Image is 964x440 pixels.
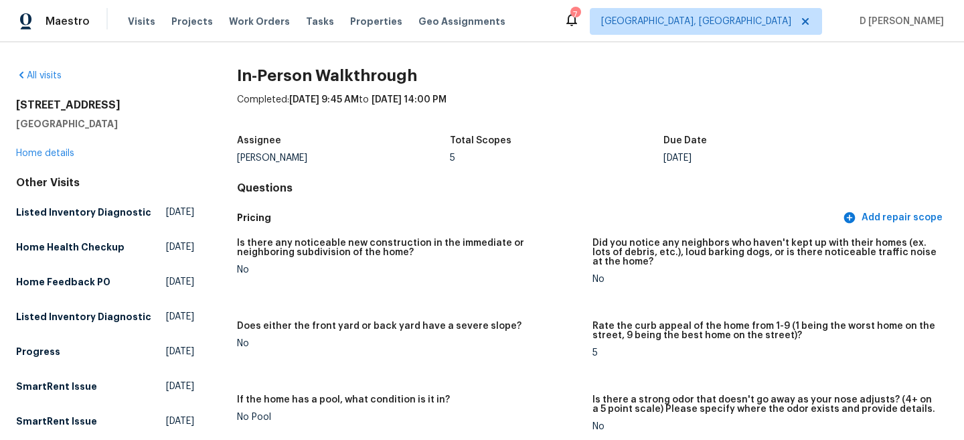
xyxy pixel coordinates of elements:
[237,321,521,331] h5: Does either the front yard or back yard have a severe slope?
[846,210,943,226] span: Add repair scope
[16,270,194,294] a: Home Feedback P0[DATE]
[16,176,194,190] div: Other Visits
[592,348,937,358] div: 5
[16,345,60,358] h5: Progress
[16,117,194,131] h5: [GEOGRAPHIC_DATA]
[237,395,450,405] h5: If the home has a pool, what condition is it in?
[237,181,948,195] h4: Questions
[16,149,74,158] a: Home details
[237,211,840,225] h5: Pricing
[16,206,151,219] h5: Listed Inventory Diagnostic
[171,15,213,28] span: Projects
[16,340,194,364] a: Progress[DATE]
[16,275,110,289] h5: Home Feedback P0
[289,95,359,104] span: [DATE] 9:45 AM
[16,200,194,224] a: Listed Inventory Diagnostic[DATE]
[16,415,97,428] h5: SmartRent Issue
[16,71,62,80] a: All visits
[372,95,447,104] span: [DATE] 14:00 PM
[840,206,948,230] button: Add repair scope
[592,422,937,431] div: No
[16,310,151,323] h5: Listed Inventory Diagnostic
[854,15,944,28] span: D [PERSON_NAME]
[450,136,511,145] h5: Total Scopes
[166,206,194,219] span: [DATE]
[16,380,97,393] h5: SmartRent Issue
[237,238,582,257] h5: Is there any noticeable new construction in the immediate or neighboring subdivision of the home?
[570,8,580,21] div: 7
[166,310,194,323] span: [DATE]
[663,136,707,145] h5: Due Date
[128,15,155,28] span: Visits
[16,374,194,398] a: SmartRent Issue[DATE]
[16,409,194,433] a: SmartRent Issue[DATE]
[601,15,791,28] span: [GEOGRAPHIC_DATA], [GEOGRAPHIC_DATA]
[450,153,663,163] div: 5
[16,240,125,254] h5: Home Health Checkup
[166,380,194,393] span: [DATE]
[592,395,937,414] h5: Is there a strong odor that doesn't go away as your nose adjusts? (4+ on a 5 point scale) Please ...
[237,69,948,82] h2: In-Person Walkthrough
[166,240,194,254] span: [DATE]
[237,339,582,348] div: No
[418,15,505,28] span: Geo Assignments
[237,153,451,163] div: [PERSON_NAME]
[46,15,90,28] span: Maestro
[16,98,194,112] h2: [STREET_ADDRESS]
[306,17,334,26] span: Tasks
[592,238,937,267] h5: Did you notice any neighbors who haven't kept up with their homes (ex. lots of debris, etc.), lou...
[237,136,281,145] h5: Assignee
[663,153,877,163] div: [DATE]
[237,413,582,422] div: No Pool
[16,305,194,329] a: Listed Inventory Diagnostic[DATE]
[166,345,194,358] span: [DATE]
[237,265,582,275] div: No
[592,321,937,340] h5: Rate the curb appeal of the home from 1-9 (1 being the worst home on the street, 9 being the best...
[16,235,194,259] a: Home Health Checkup[DATE]
[166,275,194,289] span: [DATE]
[350,15,402,28] span: Properties
[229,15,290,28] span: Work Orders
[166,415,194,428] span: [DATE]
[237,93,948,128] div: Completed: to
[592,275,937,284] div: No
